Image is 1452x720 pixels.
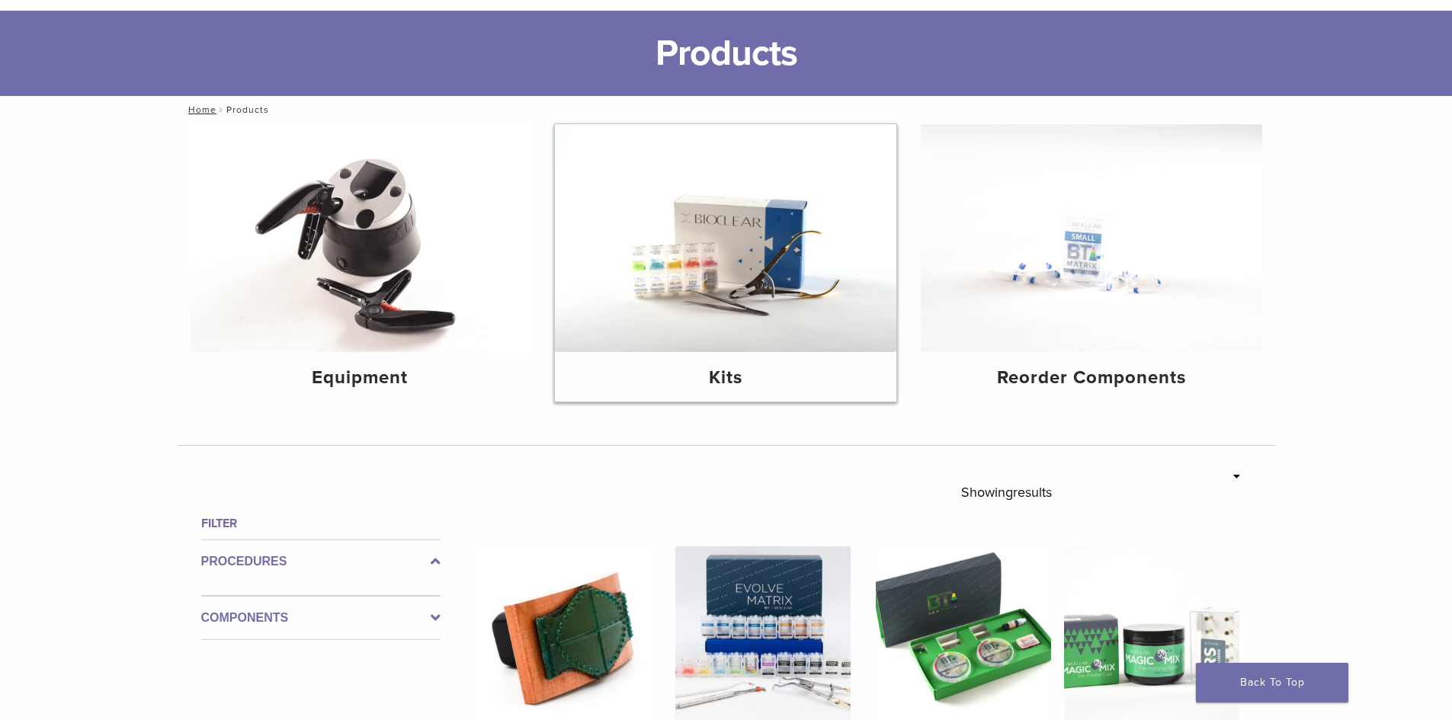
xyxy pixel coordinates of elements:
[201,552,441,571] label: Procedures
[1196,663,1348,702] a: Back To Top
[567,364,884,392] h4: Kits
[921,124,1262,352] img: Reorder Components
[961,476,1052,508] p: Showing results
[216,106,226,114] span: /
[921,124,1262,402] a: Reorder Components
[190,124,531,352] img: Equipment
[201,514,441,533] h4: Filter
[201,609,441,627] label: Components
[555,124,896,402] a: Kits
[190,124,531,402] a: Equipment
[202,364,519,392] h4: Equipment
[555,124,896,352] img: Kits
[178,96,1275,123] nav: Products
[184,104,216,115] a: Home
[933,364,1250,392] h4: Reorder Components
